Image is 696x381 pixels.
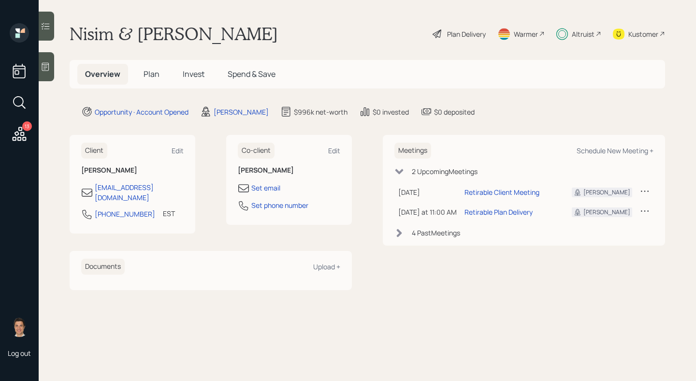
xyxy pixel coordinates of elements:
[81,259,125,275] h6: Documents
[572,29,594,39] div: Altruist
[251,200,308,210] div: Set phone number
[95,107,188,117] div: Opportunity · Account Opened
[238,166,340,175] h6: [PERSON_NAME]
[394,143,431,159] h6: Meetings
[81,166,184,175] h6: [PERSON_NAME]
[251,183,280,193] div: Set email
[412,166,478,176] div: 2 Upcoming Meeting s
[447,29,486,39] div: Plan Delivery
[514,29,538,39] div: Warmer
[628,29,658,39] div: Kustomer
[464,207,533,217] div: Retirable Plan Delivery
[398,187,457,197] div: [DATE]
[95,182,184,203] div: [EMAIL_ADDRESS][DOMAIN_NAME]
[577,146,653,155] div: Schedule New Meeting +
[70,23,278,44] h1: Nisim & [PERSON_NAME]
[144,69,159,79] span: Plan
[583,208,630,217] div: [PERSON_NAME]
[412,228,460,238] div: 4 Past Meeting s
[398,207,457,217] div: [DATE] at 11:00 AM
[214,107,269,117] div: [PERSON_NAME]
[294,107,348,117] div: $996k net-worth
[583,188,630,197] div: [PERSON_NAME]
[373,107,409,117] div: $0 invested
[183,69,204,79] span: Invest
[228,69,275,79] span: Spend & Save
[434,107,475,117] div: $0 deposited
[10,318,29,337] img: tyler-end-headshot.png
[85,69,120,79] span: Overview
[313,262,340,271] div: Upload +
[81,143,107,159] h6: Client
[238,143,275,159] h6: Co-client
[22,121,32,131] div: 13
[8,349,31,358] div: Log out
[464,187,539,197] div: Retirable Client Meeting
[163,208,175,219] div: EST
[328,146,340,155] div: Edit
[172,146,184,155] div: Edit
[95,209,155,219] div: [PHONE_NUMBER]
